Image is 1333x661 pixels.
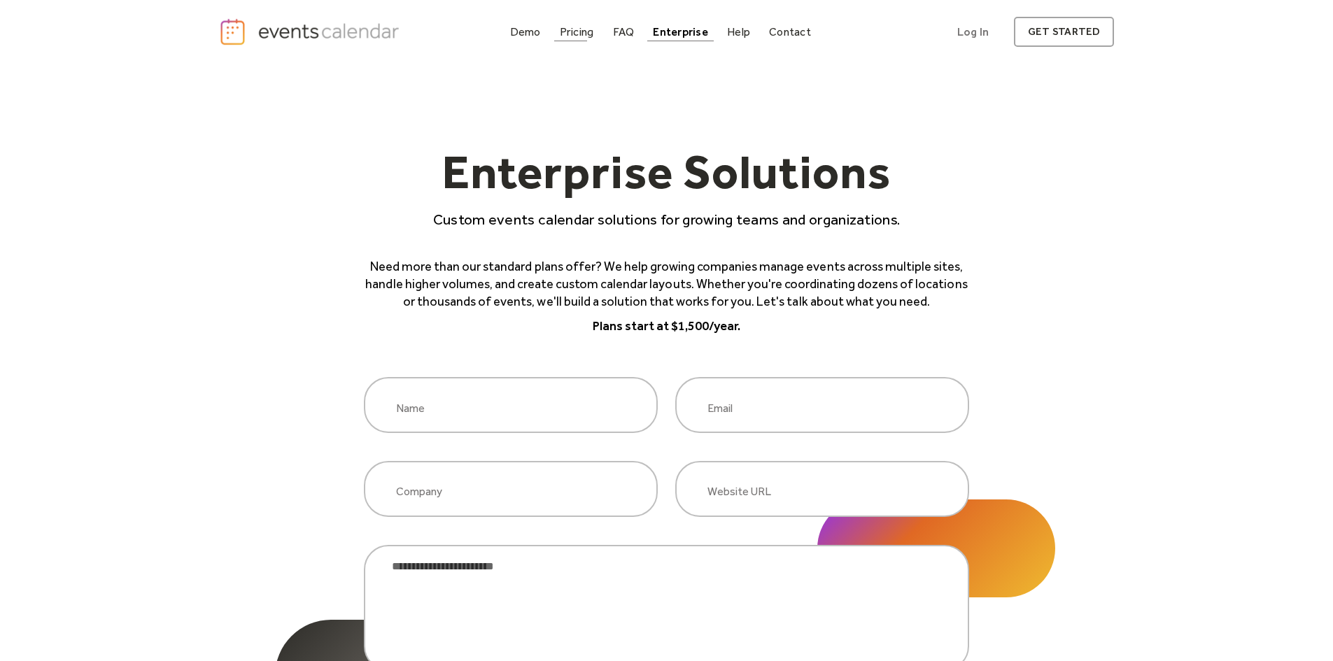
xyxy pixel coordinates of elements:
div: Pricing [560,28,594,36]
p: Need more than our standard plans offer? We help growing companies manage events across multiple ... [364,258,969,311]
a: Enterprise [647,22,713,41]
p: Plans start at $1,500/year. [364,318,969,335]
a: Help [721,22,756,41]
a: Log In [943,17,1003,47]
div: Demo [510,28,541,36]
h1: Enterprise Solutions [364,148,969,209]
div: Enterprise [653,28,707,36]
p: Custom events calendar solutions for growing teams and organizations. [364,209,969,229]
div: Help [727,28,750,36]
a: Demo [505,22,546,41]
a: get started [1014,17,1114,47]
a: Pricing [554,22,600,41]
div: FAQ [613,28,635,36]
a: Contact [763,22,817,41]
div: Contact [769,28,811,36]
a: home [219,17,404,46]
a: FAQ [607,22,640,41]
